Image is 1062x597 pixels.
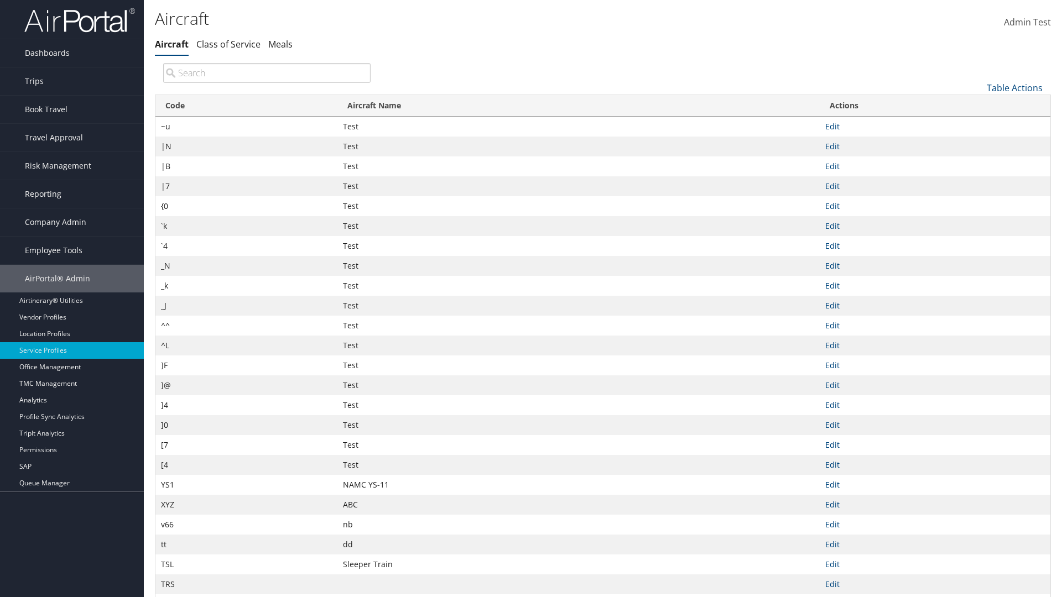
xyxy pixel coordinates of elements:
[337,276,820,296] td: Test
[825,499,840,510] a: Edit
[987,82,1043,94] a: Table Actions
[337,336,820,355] td: Test
[825,221,840,231] a: Edit
[25,39,70,67] span: Dashboards
[155,236,337,256] td: `4
[825,320,840,331] a: Edit
[825,579,840,589] a: Edit
[25,67,44,95] span: Trips
[825,280,840,291] a: Edit
[825,141,840,151] a: Edit
[825,340,840,350] a: Edit
[337,296,820,316] td: Test
[268,38,293,50] a: Meals
[825,181,840,191] a: Edit
[25,180,61,208] span: Reporting
[825,360,840,370] a: Edit
[337,117,820,137] td: Test
[337,156,820,176] td: Test
[155,196,337,216] td: {0
[825,539,840,549] a: Edit
[825,380,840,390] a: Edit
[825,559,840,569] a: Edit
[155,375,337,395] td: ]@
[155,296,337,316] td: _J
[155,95,337,117] th: Code: activate to sort column ascending
[337,216,820,236] td: Test
[337,515,820,535] td: nb
[825,400,840,410] a: Edit
[155,455,337,475] td: [4
[25,265,90,292] span: AirPortal® Admin
[25,124,83,151] span: Travel Approval
[825,479,840,490] a: Edit
[155,395,337,415] td: ]4
[25,152,91,180] span: Risk Management
[155,475,337,495] td: YS1
[825,420,840,430] a: Edit
[337,535,820,554] td: dd
[825,240,840,251] a: Edit
[820,95,1050,117] th: Actions
[337,355,820,375] td: Test
[825,201,840,211] a: Edit
[1004,16,1051,28] span: Admin Test
[155,156,337,176] td: |B
[25,208,86,236] span: Company Admin
[155,554,337,574] td: TSL
[155,535,337,554] td: tt
[163,63,371,83] input: Search
[155,216,337,236] td: `k
[155,316,337,336] td: ^^
[155,117,337,137] td: ~u
[337,475,820,495] td: NAMC YS-11
[337,395,820,415] td: Test
[24,7,135,33] img: airportal-logo.png
[337,316,820,336] td: Test
[337,256,820,276] td: Test
[337,435,820,455] td: Test
[825,459,840,470] a: Edit
[155,574,337,594] td: TRS
[196,38,261,50] a: Class of Service
[337,554,820,574] td: Sleeper Train
[825,300,840,311] a: Edit
[155,435,337,455] td: [7
[155,7,752,30] h1: Aircraft
[155,415,337,435] td: ]0
[337,236,820,256] td: Test
[337,137,820,156] td: Test
[825,260,840,271] a: Edit
[825,121,840,132] a: Edit
[1004,6,1051,40] a: Admin Test
[25,237,82,264] span: Employee Tools
[155,137,337,156] td: |N
[337,196,820,216] td: Test
[155,176,337,196] td: |7
[337,455,820,475] td: Test
[155,355,337,375] td: ]F
[155,515,337,535] td: v66
[825,519,840,530] a: Edit
[825,439,840,450] a: Edit
[337,375,820,395] td: Test
[155,495,337,515] td: XYZ
[25,96,67,123] span: Book Travel
[337,415,820,435] td: Test
[337,495,820,515] td: ABC
[155,256,337,276] td: _N
[155,276,337,296] td: _k
[155,38,189,50] a: Aircraft
[825,161,840,171] a: Edit
[337,95,820,117] th: Aircraft Name: activate to sort column ascending
[337,176,820,196] td: Test
[155,336,337,355] td: ^L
